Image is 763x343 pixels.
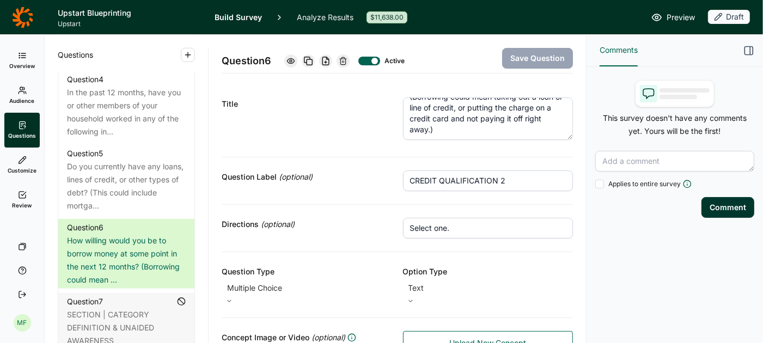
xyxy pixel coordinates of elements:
[58,48,93,62] span: Questions
[595,112,754,138] p: This survey doesn't have any comments yet. Yours will be the first!
[58,145,194,215] a: Question5Do you currently have any loans, lines of credit, or other types of debt? (This could in...
[67,295,103,308] div: Question 7
[67,147,103,160] div: Question 5
[651,11,695,24] a: Preview
[4,148,40,182] a: Customize
[4,113,40,148] a: Questions
[502,48,573,69] button: Save Question
[4,43,40,78] a: Overview
[600,35,638,66] button: Comments
[708,10,750,24] div: Draft
[403,97,573,140] textarea: How willing would you be to borrow money at some point in the next 12 months? (Borrowing could me...
[67,86,186,138] div: In the past 12 months, have you or other members of your household worked in any of the following...
[58,20,202,28] span: Upstart
[13,201,32,209] span: Review
[10,97,35,105] span: Audience
[58,71,194,140] a: Question4In the past 12 months, have you or other members of your household worked in any of the ...
[222,218,392,231] div: Directions
[337,54,350,68] div: Delete
[608,180,681,188] span: Applies to entire survey
[667,11,695,24] span: Preview
[701,197,754,218] button: Comment
[4,182,40,217] a: Review
[67,160,186,212] div: Do you currently have any loans, lines of credit, or other types of debt? (This could include mor...
[222,170,392,183] div: Question Label
[58,7,202,20] h1: Upstart Blueprinting
[222,53,271,69] span: Question 6
[4,78,40,113] a: Audience
[8,167,36,174] span: Customize
[67,234,186,286] div: How willing would you be to borrow money at some point in the next 12 months? (Borrowing could me...
[67,221,103,234] div: Question 6
[384,57,402,65] div: Active
[222,97,392,111] div: Title
[403,265,573,278] div: Option Type
[600,44,638,57] span: Comments
[9,62,35,70] span: Overview
[367,11,407,23] div: $11,638.00
[8,132,36,139] span: Questions
[708,10,750,25] button: Draft
[58,219,194,289] a: Question6How willing would you be to borrow money at some point in the next 12 months? (Borrowing...
[14,314,31,332] div: MF
[67,73,103,86] div: Question 4
[222,265,392,278] div: Question Type
[279,170,313,183] span: (optional)
[261,218,295,231] span: (optional)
